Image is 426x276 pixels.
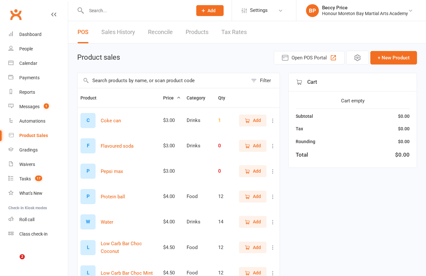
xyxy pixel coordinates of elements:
[187,219,212,225] div: Drinks
[187,94,212,102] button: Category
[187,194,212,199] div: Food
[218,270,232,276] div: 12
[163,168,181,174] div: $3.00
[322,11,408,16] div: Honour Moreton Bay Martial Arts Academy
[19,217,34,222] div: Roll call
[218,94,232,102] button: Qty
[218,168,232,174] div: 0
[253,142,261,149] span: Add
[44,103,49,109] span: 1
[19,191,42,196] div: What's New
[221,21,247,43] a: Tax Rates
[101,117,121,125] button: Coke can
[101,21,135,43] a: Sales History
[80,240,96,255] div: Set product image
[19,147,38,152] div: Gradings
[163,95,181,100] span: Price
[19,104,40,109] div: Messages
[19,231,48,237] div: Class check-in
[8,85,68,99] a: Reports
[80,95,104,100] span: Product
[101,168,123,175] button: Pepsi max
[274,51,345,65] button: Open POS Portal
[395,151,410,159] div: $0.00
[19,46,33,51] div: People
[248,73,280,88] button: Filter
[78,21,88,43] a: POS
[84,6,188,15] input: Search...
[253,244,261,251] span: Add
[8,186,68,201] a: What's New
[306,4,319,17] div: BP
[19,32,42,37] div: Dashboard
[101,193,125,201] button: Protein ball
[101,142,134,150] button: Flavoured soda
[292,54,327,62] span: Open POS Portal
[253,117,261,124] span: Add
[239,242,266,253] button: Add
[296,113,313,120] div: Subtotal
[78,73,248,88] input: Search products by name, or scan product code
[253,168,261,175] span: Add
[80,214,96,229] div: Set product image
[187,95,212,100] span: Category
[398,125,410,132] div: $0.00
[8,42,68,56] a: People
[187,118,212,123] div: Drinks
[20,254,25,259] span: 2
[218,194,232,199] div: 12
[250,3,268,18] span: Settings
[8,212,68,227] a: Roll call
[370,51,417,65] button: + New Product
[80,189,96,204] div: Set product image
[253,218,261,225] span: Add
[187,245,212,250] div: Food
[19,118,45,124] div: Automations
[163,118,181,123] div: $3.00
[8,27,68,42] a: Dashboard
[296,97,410,105] div: Cart empty
[163,194,181,199] div: $4.00
[6,254,22,270] iframe: Intercom live chat
[163,245,181,250] div: $4.50
[101,240,157,255] button: Low Carb Bar Choc Coconut
[398,113,410,120] div: $0.00
[19,176,31,181] div: Tasks
[8,114,68,128] a: Automations
[101,218,113,226] button: Water
[8,172,68,186] a: Tasks 17
[80,138,96,153] div: Set product image
[208,8,216,13] span: Add
[260,77,271,84] div: Filter
[8,143,68,157] a: Gradings
[218,95,232,100] span: Qty
[218,143,232,149] div: 0
[218,118,232,123] div: 1
[148,21,173,43] a: Reconcile
[187,270,212,276] div: Food
[289,73,417,91] div: Cart
[239,165,266,177] button: Add
[35,176,42,181] span: 17
[239,191,266,202] button: Add
[80,94,104,102] button: Product
[296,125,303,132] div: Tax
[77,54,120,61] h1: Product sales
[239,216,266,228] button: Add
[253,193,261,200] span: Add
[19,133,48,138] div: Product Sales
[8,56,68,71] a: Calendar
[19,162,35,167] div: Waivers
[19,75,40,80] div: Payments
[296,138,315,145] div: Rounding
[296,151,308,159] div: Total
[8,71,68,85] a: Payments
[8,99,68,114] a: Messages 1
[163,143,181,149] div: $3.00
[19,61,37,66] div: Calendar
[163,270,181,276] div: $4.50
[239,140,266,151] button: Add
[80,164,96,179] div: Set product image
[163,94,181,102] button: Price
[19,90,35,95] div: Reports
